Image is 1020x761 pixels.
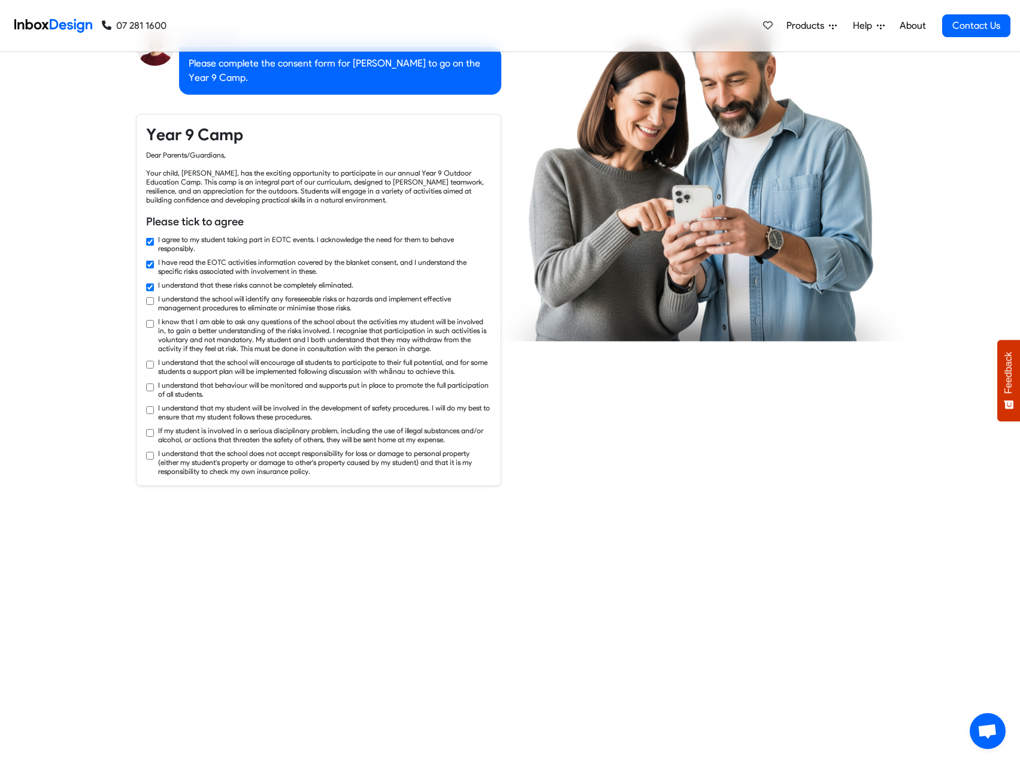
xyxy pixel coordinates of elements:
[158,358,491,376] label: I understand that the school will encourage all students to participate to their full potential, ...
[146,150,491,204] div: Dear Parents/Guardians, Your child, [PERSON_NAME], has the exciting opportunity to participate in...
[158,403,491,421] label: I understand that my student will be involved in the development of safety procedures. I will do ...
[146,124,491,146] h4: Year 9 Camp
[158,294,491,312] label: I understand the school will identify any foreseeable risks or hazards and implement effective ma...
[997,340,1020,421] button: Feedback - Show survey
[942,14,1010,37] a: Contact Us
[782,14,842,38] a: Products
[786,19,829,33] span: Products
[896,14,929,38] a: About
[848,14,889,38] a: Help
[1003,352,1014,394] span: Feedback
[853,19,877,33] span: Help
[158,235,491,253] label: I agree to my student taking part in EOTC events. I acknowledge the need for them to behave respo...
[158,258,491,276] label: I have read the EOTC activities information covered by the blanket consent, and I understand the ...
[179,47,501,95] div: Please complete the consent form for [PERSON_NAME] to go on the Year 9 Camp.
[158,317,491,353] label: I know that I am able to ask any questions of the school about the activities my student will be ...
[496,9,907,341] img: parents_using_phone.png
[146,214,491,229] h6: Please tick to agree
[158,280,353,289] label: I understand that these risks cannot be completely eliminated.
[970,713,1006,749] div: Open chat
[158,380,491,398] label: I understand that behaviour will be monitored and supports put in place to promote the full parti...
[102,19,167,33] a: 07 281 1600
[158,449,491,476] label: I understand that the school does not accept responsibility for loss or damage to personal proper...
[158,426,491,444] label: If my student is involved in a serious disciplinary problem, including the use of illegal substan...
